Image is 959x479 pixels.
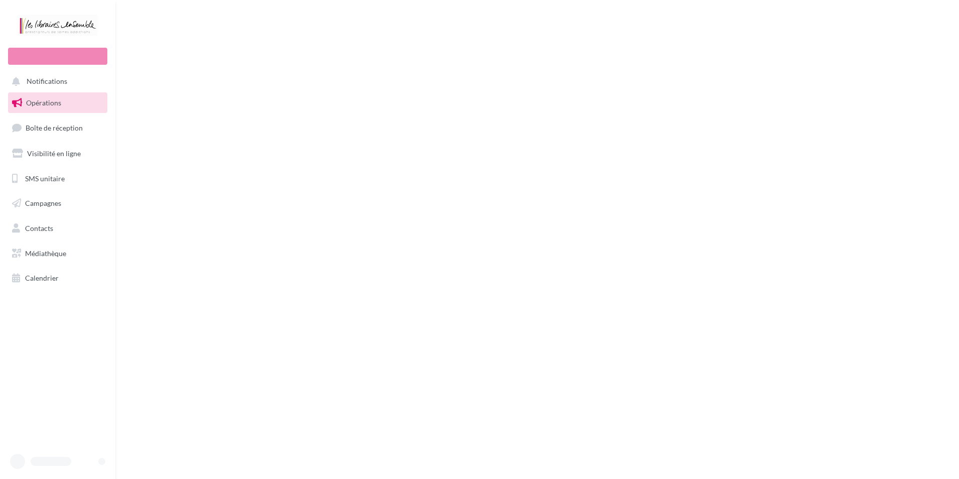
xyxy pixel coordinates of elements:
[25,174,65,182] span: SMS unitaire
[25,199,61,207] span: Campagnes
[26,98,61,107] span: Opérations
[25,249,66,258] span: Médiathèque
[6,117,109,139] a: Boîte de réception
[27,77,67,86] span: Notifications
[26,124,83,132] span: Boîte de réception
[6,143,109,164] a: Visibilité en ligne
[6,193,109,214] a: Campagnes
[6,92,109,113] a: Opérations
[6,243,109,264] a: Médiathèque
[6,168,109,189] a: SMS unitaire
[25,274,59,282] span: Calendrier
[6,268,109,289] a: Calendrier
[6,218,109,239] a: Contacts
[25,224,53,232] span: Contacts
[27,149,81,158] span: Visibilité en ligne
[8,48,107,65] div: Nouvelle campagne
